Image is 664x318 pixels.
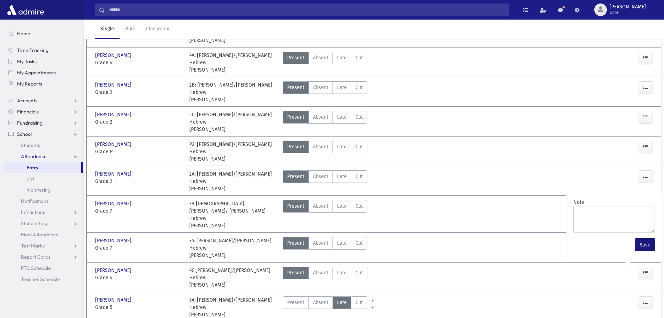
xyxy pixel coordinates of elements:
span: My Reports [17,81,42,87]
span: Absent [313,269,328,276]
a: Single [95,20,120,39]
div: AttTypes [283,267,367,289]
div: AttTypes [283,200,367,229]
span: My Tasks [17,58,37,65]
span: Present [287,113,304,121]
span: My Appointments [17,69,56,76]
div: AttTypes [283,170,367,192]
a: Meal Attendance [3,229,83,240]
span: Absent [313,54,328,61]
span: Late [337,54,347,61]
a: Accounts [3,95,83,106]
a: Bulk [120,20,140,39]
div: AttTypes [283,141,367,163]
span: [PERSON_NAME] [95,296,133,304]
a: Fundraising [3,117,83,128]
span: Students [21,142,40,148]
span: Late [337,239,347,247]
span: Late [337,84,347,91]
span: Cut [356,84,363,91]
span: Absent [313,202,328,210]
span: Absent [313,299,328,306]
span: Cut [356,143,363,150]
span: Absent [313,173,328,180]
a: Notifications [3,195,83,207]
span: [PERSON_NAME] [95,200,133,207]
span: Present [287,299,304,306]
span: Infractions [21,209,45,215]
span: Present [287,54,304,61]
span: Grade 7 [95,207,182,215]
span: Present [287,173,304,180]
span: Absent [313,239,328,247]
span: Test Marks [21,243,45,249]
div: AttTypes [283,111,367,133]
span: Late [337,299,347,306]
span: Grade P [95,148,182,155]
span: Meal Attendance [21,231,59,238]
span: Grade 4 [95,274,182,281]
span: Cut [356,299,363,306]
a: List [3,173,83,184]
a: Monitoring [3,184,83,195]
span: Grade 5 [95,304,182,311]
span: Monitoring [26,187,51,193]
span: Attendance [21,153,47,160]
span: Absent [313,143,328,150]
span: Student Logs [21,220,49,227]
a: Financials [3,106,83,117]
span: Teacher Schedule [21,276,60,282]
a: Entry [3,162,81,173]
span: Cut [356,202,363,210]
span: [PERSON_NAME] [610,4,646,10]
a: Teacher Schedule [3,274,83,285]
a: Infractions [3,207,83,218]
div: AttTypes [283,237,367,259]
span: Grade 7 [95,244,182,252]
span: Present [287,269,304,276]
span: Present [287,202,304,210]
span: PTC Schedule [21,265,51,271]
div: AttTypes [283,81,367,103]
span: Report Cards [21,254,51,260]
span: Home [17,30,30,37]
a: My Reports [3,78,83,89]
button: Save [635,238,655,251]
div: P2: [PERSON_NAME]/[PERSON_NAME] Hebrew [PERSON_NAME] [189,141,276,163]
a: Student Logs [3,218,83,229]
span: Cut [356,173,363,180]
span: [PERSON_NAME] [95,141,133,148]
span: Time Tracking [17,47,48,53]
span: [PERSON_NAME] [95,111,133,118]
div: 2B: [PERSON_NAME]/[PERSON_NAME] Hebrew [PERSON_NAME] [189,81,276,103]
label: Note [573,199,584,206]
div: 7B [DEMOGRAPHIC_DATA][PERSON_NAME]/ [PERSON_NAME] Hebrew [PERSON_NAME] [189,200,276,229]
div: 4A: [PERSON_NAME]/[PERSON_NAME] Hebrew [PERSON_NAME] [189,52,276,74]
a: Report Cards [3,251,83,262]
span: Cut [356,269,363,276]
span: [PERSON_NAME] [95,170,133,178]
span: Absent [313,113,328,121]
span: Grade 2 [95,178,182,185]
a: Students [3,140,83,151]
span: Grade 4 [95,59,182,66]
a: My Tasks [3,56,83,67]
span: User [610,10,646,15]
img: AdmirePro [6,3,46,17]
span: Entry [26,164,38,171]
span: [PERSON_NAME] [95,237,133,244]
span: Cut [356,54,363,61]
div: AttTypes [283,52,367,74]
a: Attendance [3,151,83,162]
span: Grade 2 [95,89,182,96]
span: Late [337,143,347,150]
span: Fundraising [17,120,43,126]
input: Search [105,3,509,16]
span: School [17,131,32,137]
div: 2C: [PERSON_NAME]/[PERSON_NAME] Hebrew [PERSON_NAME] [189,111,276,133]
div: 2A: [PERSON_NAME]/[PERSON_NAME] Hebrew [PERSON_NAME] [189,170,276,192]
span: Late [337,269,347,276]
span: Present [287,84,304,91]
span: Late [337,173,347,180]
span: Cut [356,239,363,247]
